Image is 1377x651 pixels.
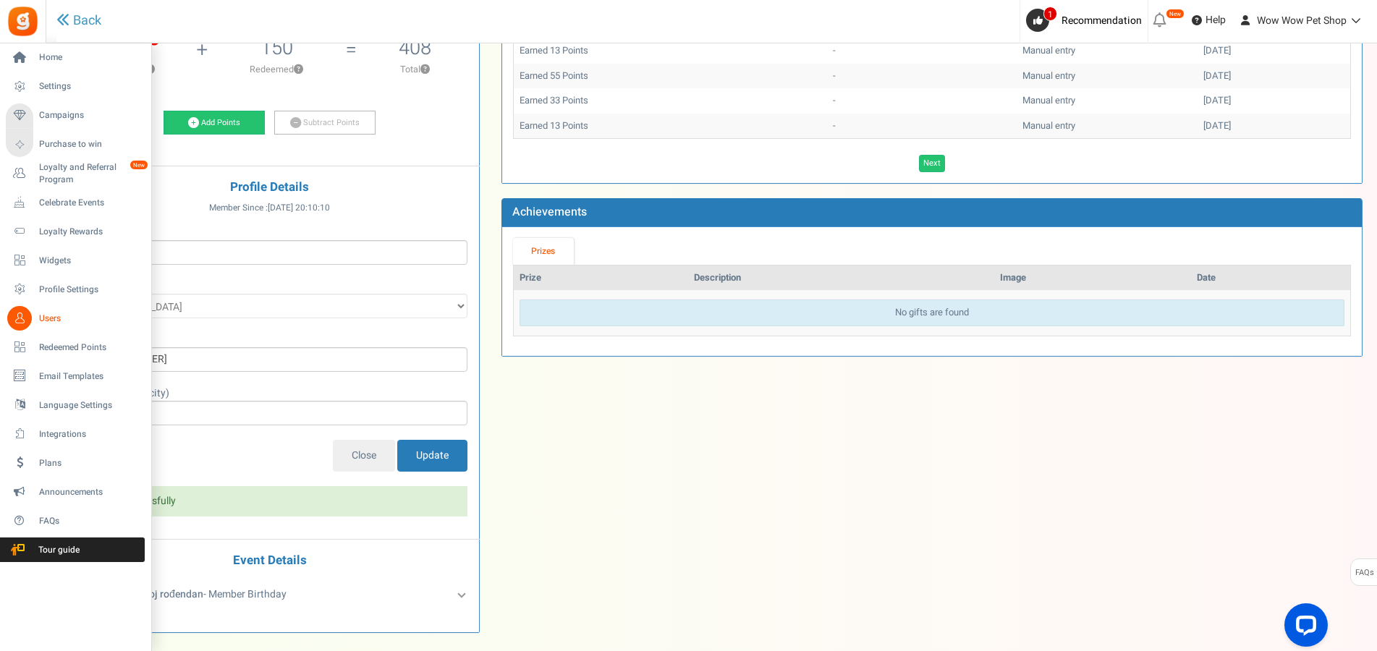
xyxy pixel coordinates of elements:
p: Redeemed [210,63,344,76]
td: - [827,38,1017,64]
input: Close [333,440,395,472]
span: [DATE] 20:10:10 [268,202,330,214]
span: Celebrate Events [39,197,140,209]
span: Language Settings [39,399,140,412]
span: Loyalty and Referral Program [39,161,145,186]
b: Achievements [512,203,587,221]
td: Earned 33 Points [514,88,827,114]
div: [DATE] [1203,119,1344,133]
a: Settings [6,75,145,99]
span: Recommendation [1062,13,1142,28]
span: Home [39,51,140,64]
a: Plans [6,451,145,475]
img: Gratisfaction [7,5,39,38]
span: Integrations [39,428,140,441]
td: Earned 13 Points [514,114,827,139]
td: Earned 13 Points [514,38,827,64]
span: Member Since : [209,202,330,214]
span: Purchase to win [39,138,140,150]
button: ? [420,65,430,75]
div: No gifts are found [520,299,1344,326]
a: Subtract Points [274,111,376,135]
span: Profile Settings [39,284,140,296]
a: Prizes [513,238,574,265]
a: Loyalty and Referral Program New [6,161,145,186]
input: DD/MM/YYYY [72,240,467,265]
span: Manual entry [1022,69,1075,82]
td: - [827,114,1017,139]
span: Users [39,312,140,325]
input: Update [397,440,467,472]
b: Unesi svoj rođendan [111,587,203,602]
a: Campaigns [6,103,145,128]
a: Back [56,12,101,30]
h5: 408 [399,37,431,59]
em: New [1166,9,1185,19]
span: Manual entry [1022,43,1075,57]
span: Email Templates [39,370,140,383]
span: FAQs [39,515,140,527]
th: Description [688,265,995,291]
span: Widgets [39,255,140,267]
span: Announcements [39,486,140,498]
a: Email Templates [6,364,145,388]
button: ? [294,65,303,75]
div: [DATE] [1203,69,1344,83]
h4: Event Details [72,554,468,568]
span: Loyalty Rewards [39,226,140,238]
a: Announcements [6,480,145,504]
h5: 150 [260,37,293,59]
span: FAQs [1355,559,1374,587]
span: Wow Wow Pet Shop [1257,13,1347,28]
a: Redeemed Points [6,335,145,359]
span: Manual entry [1022,119,1075,132]
span: Help [1202,13,1226,27]
th: Prize [514,265,688,291]
a: Profile Settings [6,277,145,302]
a: Next [919,155,945,172]
a: Loyalty Rewards [6,219,145,244]
a: Help [1186,9,1232,32]
div: Updated successfully [72,486,467,516]
td: - [827,88,1017,114]
a: Add Points [164,111,265,135]
em: New [130,160,148,170]
div: [DATE] [1203,44,1344,58]
span: Plans [39,457,140,469]
th: Image [994,265,1191,291]
span: 1 [1043,7,1057,21]
a: Language Settings [6,393,145,417]
td: Earned 55 Points [514,64,827,89]
a: Celebrate Events [6,190,145,215]
span: Settings [39,80,140,93]
span: Redeemed Points [39,341,140,354]
a: Purchase to win [6,132,145,157]
span: Tour guide [7,544,108,556]
a: Widgets [6,248,145,273]
h4: Profile Details [72,181,468,195]
p: Total [358,63,472,76]
a: Home [6,46,145,70]
th: Date [1191,265,1350,291]
span: Campaigns [39,109,140,122]
span: Manual entry [1022,93,1075,107]
div: [DATE] [1203,94,1344,108]
a: Integrations [6,422,145,446]
a: 1 Recommendation [1026,9,1148,32]
a: Users [6,306,145,331]
span: - Member Birthday [111,587,287,602]
td: - [827,64,1017,89]
a: FAQs [6,509,145,533]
